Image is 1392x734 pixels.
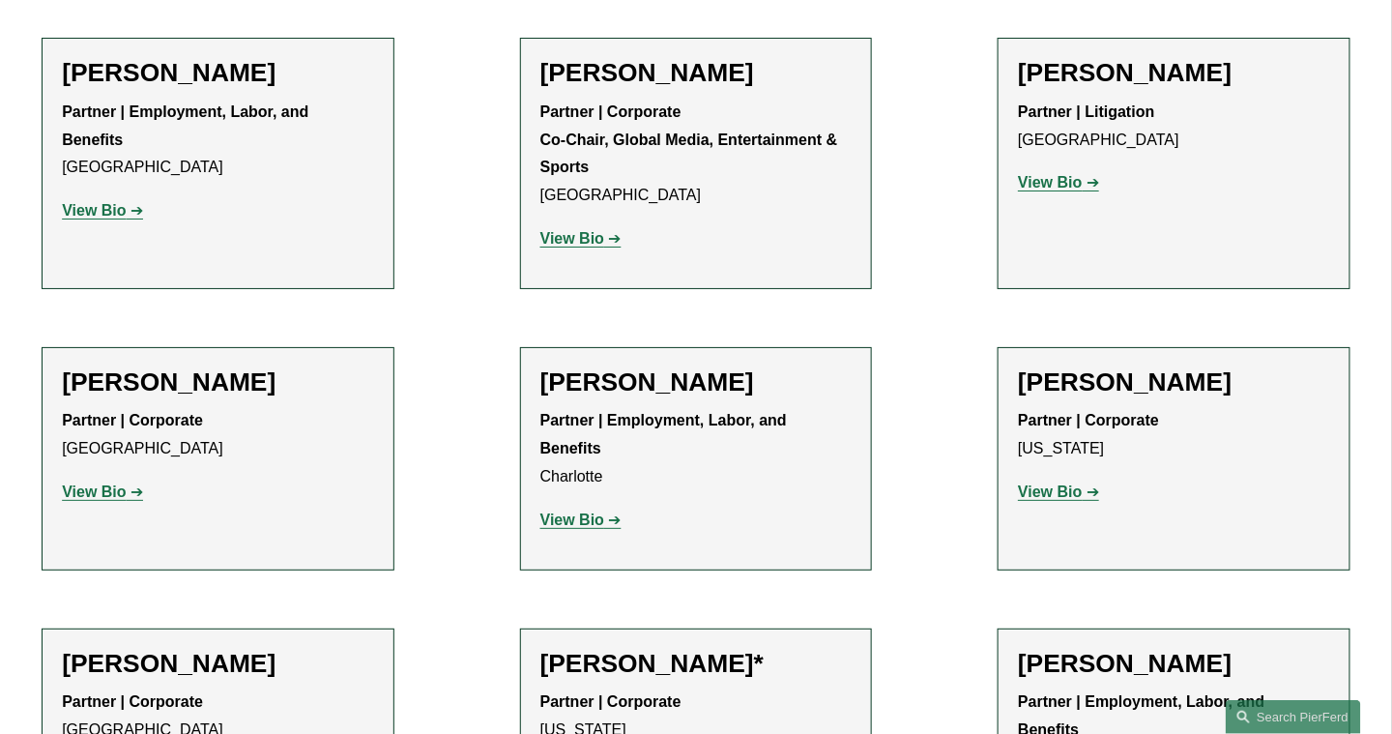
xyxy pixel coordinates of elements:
p: [GEOGRAPHIC_DATA] [62,99,374,182]
p: [GEOGRAPHIC_DATA] [62,407,374,463]
a: View Bio [1018,174,1099,191]
strong: Partner | Corporate [540,693,681,710]
h2: [PERSON_NAME] [1018,58,1330,89]
h2: [PERSON_NAME] [62,58,374,89]
strong: View Bio [62,484,126,500]
a: View Bio [1018,484,1099,500]
a: View Bio [62,202,143,219]
p: [GEOGRAPHIC_DATA] [540,99,853,210]
h2: [PERSON_NAME]* [540,649,853,680]
h2: [PERSON_NAME] [62,649,374,680]
h2: [PERSON_NAME] [1018,367,1330,398]
p: [US_STATE] [1018,407,1330,463]
h2: [PERSON_NAME] [540,58,853,89]
strong: Partner | Employment, Labor, and Benefits [540,412,792,456]
a: View Bio [540,230,622,247]
a: View Bio [540,512,622,528]
strong: Partner | Employment, Labor, and Benefits [62,103,313,148]
strong: View Bio [540,512,604,528]
strong: Partner | Corporate [62,693,203,710]
strong: Partner | Corporate Co-Chair, Global Media, Entertainment & Sports [540,103,842,176]
strong: View Bio [1018,484,1082,500]
h2: [PERSON_NAME] [1018,649,1330,680]
strong: Partner | Litigation [1018,103,1154,120]
a: View Bio [62,484,143,500]
p: Charlotte [540,407,853,490]
p: [GEOGRAPHIC_DATA] [1018,99,1330,155]
a: Search this site [1226,700,1361,734]
strong: View Bio [540,230,604,247]
h2: [PERSON_NAME] [540,367,853,398]
strong: Partner | Corporate [62,412,203,428]
strong: View Bio [1018,174,1082,191]
h2: [PERSON_NAME] [62,367,374,398]
strong: Partner | Corporate [1018,412,1159,428]
strong: View Bio [62,202,126,219]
